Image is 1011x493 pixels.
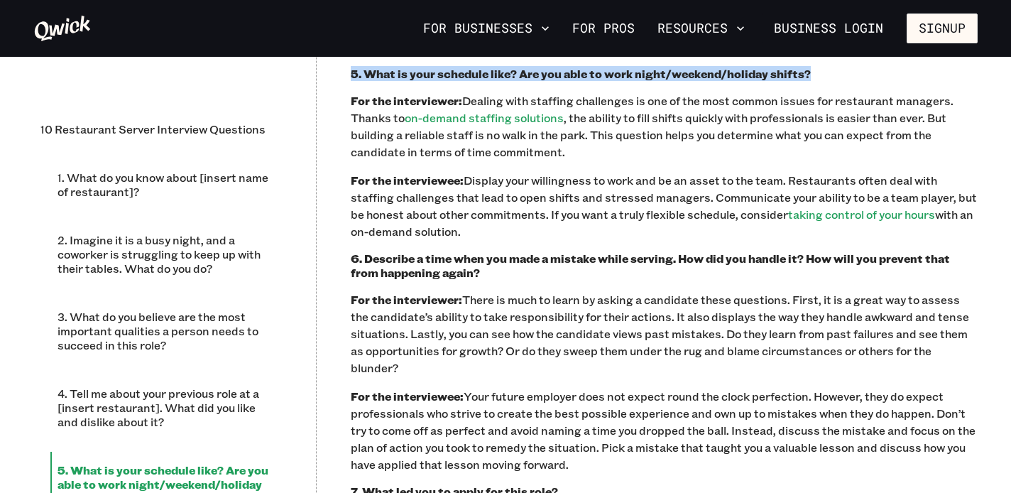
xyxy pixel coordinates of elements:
[351,172,978,240] p: Display your willingness to work and be an asset to the team. Restaurants often deal with staffin...
[788,207,935,222] a: taking control of your hours
[351,251,978,280] h3: 6. Describe a time when you made a mistake while serving. How did you handle it? How will you pre...
[351,67,978,81] h3: 5. What is your schedule like? Are you able to work night/weekend/holiday shifts?
[567,16,640,40] a: For Pros
[652,16,750,40] button: Resources
[405,110,564,125] a: on-demand staffing solutions
[762,13,895,43] a: Business Login
[351,173,464,188] b: For the interviewee:
[50,298,282,364] li: 3. What do you believe are the most important qualities a person needs to succeed in this role?
[351,389,464,403] b: For the interviewee:
[907,13,978,43] button: Signup
[50,159,282,210] li: 1. What do you know about [insert name of restaurant]?
[351,291,978,376] p: There is much to learn by asking a candidate these questions. First, it is a great way to assess ...
[50,222,282,287] li: 2. Imagine it is a busy night, and a coworker is struggling to keep up with their tables. What do...
[351,92,978,161] p: Dealing with staffing challenges is one of the most common issues for restaurant managers. Thanks...
[351,93,462,108] b: For the interviewer:
[417,16,555,40] button: For Businesses
[351,388,978,473] p: Your future employer does not expect round the clock perfection. However, they do expect professi...
[33,111,282,148] li: 10 Restaurant Server Interview Questions
[50,375,282,440] li: 4. Tell me about your previous role at a [insert restaurant]. What did you like and dislike about...
[351,292,462,307] b: For the interviewer:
